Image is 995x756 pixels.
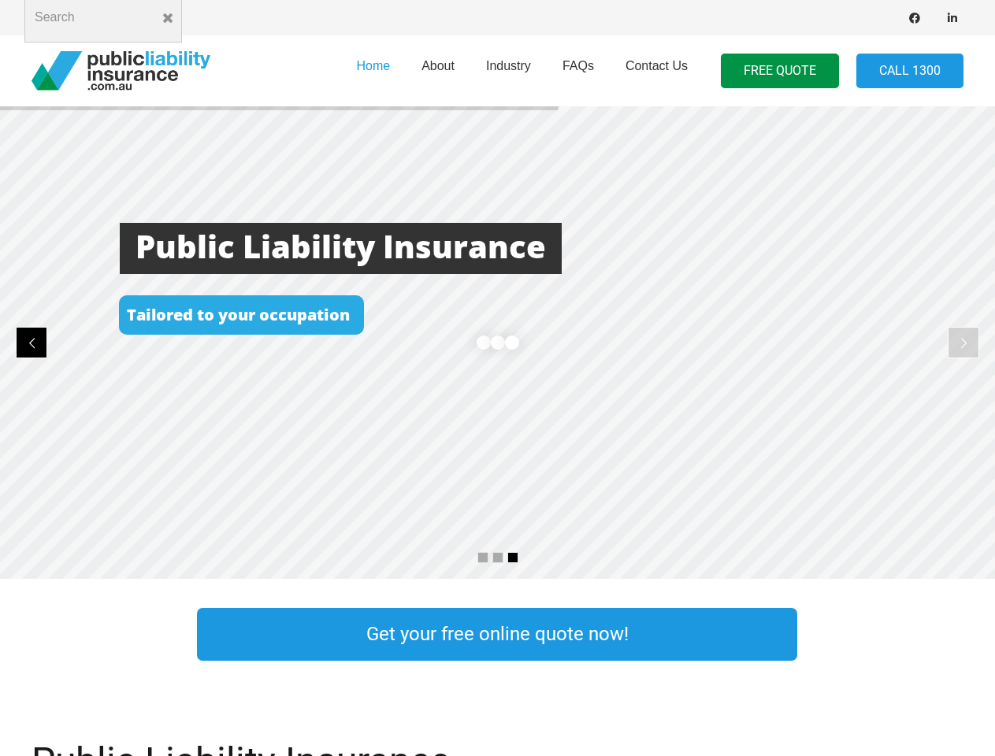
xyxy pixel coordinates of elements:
[856,54,963,89] a: Call 1300
[470,31,547,111] a: Industry
[626,59,688,72] span: Contact Us
[356,59,390,72] span: Home
[829,604,994,665] a: Link
[547,31,610,111] a: FAQs
[340,31,406,111] a: Home
[406,31,470,111] a: About
[610,31,704,111] a: Contact Us
[486,59,531,72] span: Industry
[941,7,963,29] a: LinkedIn
[197,608,797,661] a: Get your free online quote now!
[154,4,182,32] button: Close
[32,51,210,91] a: pli_logotransparent
[721,54,839,89] a: FREE QUOTE
[562,59,594,72] span: FAQs
[421,59,455,72] span: About
[904,7,926,29] a: Facebook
